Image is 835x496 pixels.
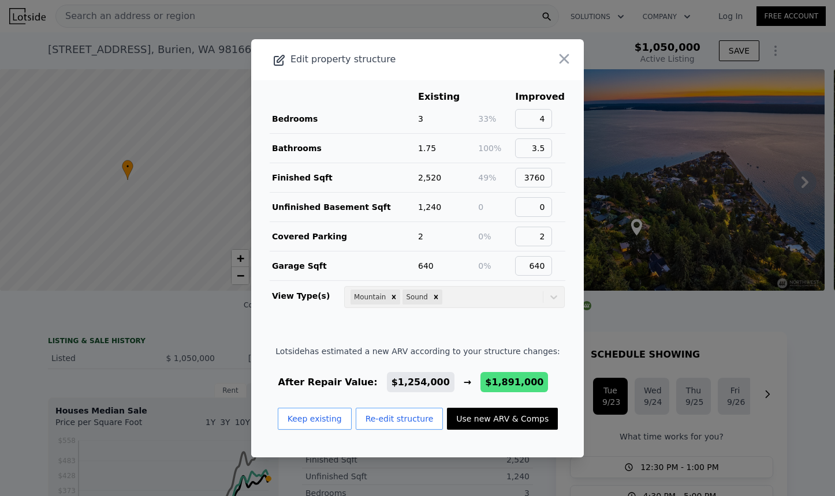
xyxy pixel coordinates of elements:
[418,232,423,241] span: 2
[418,144,436,153] span: 1.75
[270,221,417,251] td: Covered Parking
[270,133,417,163] td: Bathrooms
[270,281,344,309] td: View Type(s)
[270,104,417,134] td: Bedrooms
[270,192,417,221] td: Unfinished Basement Sqft
[478,261,491,270] span: 0%
[515,89,565,104] th: Improved
[251,51,517,67] div: Edit property structure
[278,408,352,430] button: Keep existing
[478,173,496,182] span: 49%
[418,261,434,270] span: 640
[447,408,558,430] button: Use new ARV & Comps
[478,144,501,153] span: 100%
[478,114,496,123] span: 33%
[478,192,515,221] td: 0
[356,408,443,430] button: Re-edit structure
[418,202,441,212] span: 1,240
[418,114,423,123] span: 3
[275,345,560,357] span: Lotside has estimated a new ARV according to your structure changes:
[270,251,417,280] td: Garage Sqft
[392,377,450,388] span: $1,254,000
[478,232,491,241] span: 0%
[485,377,543,388] span: $1,891,000
[275,375,560,389] div: After Repair Value: →
[417,89,478,104] th: Existing
[418,173,441,182] span: 2,520
[270,163,417,192] td: Finished Sqft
